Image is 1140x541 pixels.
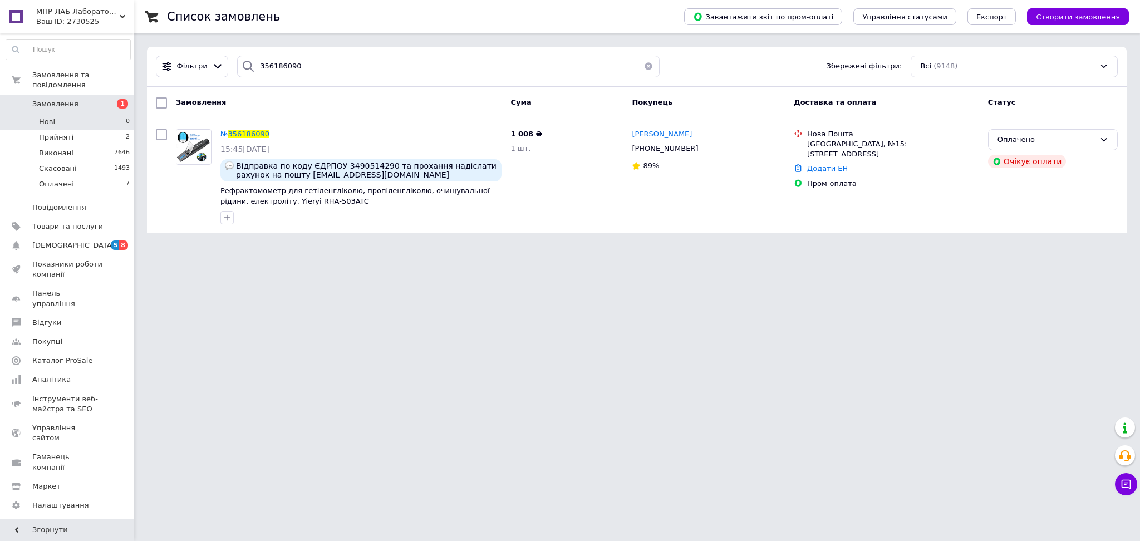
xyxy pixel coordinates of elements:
span: Доставка та оплата [794,98,876,106]
span: Інструменти веб-майстра та SEO [32,394,103,414]
input: Пошук [6,40,130,60]
h1: Список замовлень [167,10,280,23]
span: Замовлення та повідомлення [32,70,134,90]
span: Всі [920,61,931,72]
span: Прийняті [39,132,73,142]
div: Очікує оплати [988,155,1067,168]
span: (9148) [933,62,957,70]
span: 7 [126,179,130,189]
span: 0 [126,117,130,127]
div: [GEOGRAPHIC_DATA], №15: [STREET_ADDRESS] [807,139,979,159]
a: Створити замовлення [1016,12,1129,21]
span: Статус [988,98,1016,106]
span: Нові [39,117,55,127]
span: Виконані [39,148,73,158]
button: Експорт [967,8,1016,25]
span: 2 [126,132,130,142]
div: Ваш ID: 2730525 [36,17,134,27]
div: Нова Пошта [807,129,979,139]
a: Фото товару [176,129,212,165]
span: № [220,130,228,138]
span: Аналітика [32,375,71,385]
span: 7646 [114,148,130,158]
a: №356186090 [220,130,269,138]
a: [PERSON_NAME] [632,129,692,140]
span: [PERSON_NAME] [632,130,692,138]
span: Експорт [976,13,1008,21]
span: 5 [111,240,120,250]
span: Каталог ProSale [32,356,92,366]
span: Відправка по коду ЄДРПОУ 3490514290 та прохання надіслати рахунок на пошту [EMAIL_ADDRESS][DOMAIN... [236,161,497,179]
button: Створити замовлення [1027,8,1129,25]
span: Товари та послуги [32,222,103,232]
span: Оплачені [39,179,74,189]
span: 8 [119,240,128,250]
span: Гаманець компанії [32,452,103,472]
span: Завантажити звіт по пром-оплаті [693,12,833,22]
span: 15:45[DATE] [220,145,269,154]
button: Управління статусами [853,8,956,25]
span: 1 [117,99,128,109]
img: Фото товару [176,130,211,164]
span: Управління статусами [862,13,947,21]
span: Маркет [32,481,61,491]
span: 1 шт. [510,144,530,153]
span: Створити замовлення [1036,13,1120,21]
span: Збережені фільтри: [827,61,902,72]
span: [PHONE_NUMBER] [632,144,698,153]
span: МПР-ЛАБ Лабораторне Обладнання [36,7,120,17]
span: Панель управління [32,288,103,308]
input: Пошук за номером замовлення, ПІБ покупця, номером телефону, Email, номером накладної [237,56,660,77]
span: 1 008 ₴ [510,130,542,138]
span: Замовлення [32,99,78,109]
span: Покупець [632,98,672,106]
span: Показники роботи компанії [32,259,103,279]
span: Cума [510,98,531,106]
span: Відгуки [32,318,61,328]
div: Пром-оплата [807,179,979,189]
span: Налаштування [32,500,89,510]
div: Оплачено [997,134,1095,146]
img: :speech_balloon: [225,161,234,170]
a: Рефрактомометр для гетіленгліколю, пропіленгліколю, очищувальної рідини, електроліту, Yieryi RHA-... [220,186,490,205]
span: 356186090 [228,130,269,138]
span: Фільтри [177,61,208,72]
button: Чат з покупцем [1115,473,1137,495]
span: Управління сайтом [32,423,103,443]
span: 89% [643,161,659,170]
span: Повідомлення [32,203,86,213]
a: Додати ЕН [807,164,848,173]
span: Замовлення [176,98,226,106]
span: [DEMOGRAPHIC_DATA] [32,240,115,250]
button: Очистить [637,56,660,77]
span: 1493 [114,164,130,174]
span: Скасовані [39,164,77,174]
button: Завантажити звіт по пром-оплаті [684,8,842,25]
span: Покупці [32,337,62,347]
